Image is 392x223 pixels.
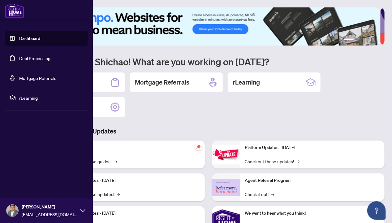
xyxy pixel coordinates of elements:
span: → [114,158,117,165]
p: Platform Updates - [DATE] [65,177,200,184]
p: Self-Help [65,144,200,151]
button: 3 [361,39,364,42]
a: Check out these updates!→ [245,158,300,165]
h2: rLearning [233,78,260,87]
span: rLearning [19,94,84,101]
p: We want to hear what you think! [245,210,380,217]
span: [EMAIL_ADDRESS][DOMAIN_NAME] [22,211,77,218]
img: Platform Updates - June 23, 2025 [212,145,240,164]
button: Open asap [367,201,386,220]
img: Agent Referral Program [212,179,240,196]
button: 1 [344,39,354,42]
a: Mortgage Referrals [19,75,56,81]
button: 5 [371,39,373,42]
button: 2 [356,39,359,42]
p: Agent Referral Program [245,177,380,184]
h2: Mortgage Referrals [135,78,189,87]
img: logo [5,3,24,18]
p: Platform Updates - [DATE] [65,210,200,217]
a: Dashboard [19,36,40,41]
span: [PERSON_NAME] [22,203,77,210]
h1: Welcome back Shichao! What are you working on [DATE]? [32,56,385,68]
img: Slide 0 [32,7,380,46]
span: → [297,158,300,165]
img: Profile Icon [6,205,18,216]
button: 4 [366,39,368,42]
a: Deal Processing [19,55,50,61]
button: 6 [376,39,378,42]
span: pushpin [195,143,202,151]
a: Check it out!→ [245,191,274,198]
span: → [117,191,120,198]
p: Platform Updates - [DATE] [245,144,380,151]
span: → [271,191,274,198]
h3: Brokerage & Industry Updates [32,127,385,136]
